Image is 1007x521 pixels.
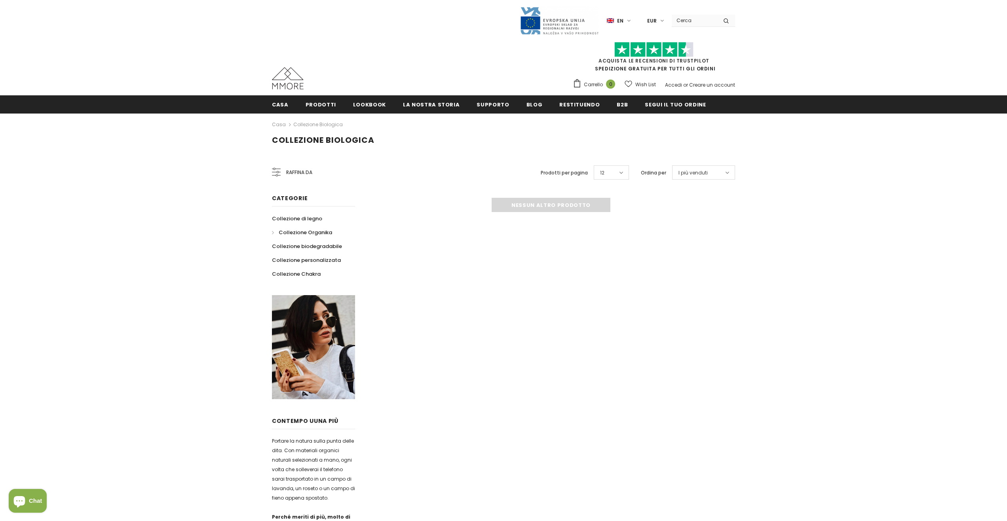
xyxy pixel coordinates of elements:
a: Acquista le recensioni di TrustPilot [598,57,709,64]
a: Collezione di legno [272,212,322,225]
span: Prodotti [306,101,336,108]
a: Casa [272,95,289,113]
p: Portare la natura sulla punta delle dita. Con materiali organici naturali selezionati a mano, ogn... [272,436,355,503]
a: supporto [477,95,509,113]
a: Lookbook [353,95,386,113]
a: La nostra storia [403,95,460,113]
a: Carrello 0 [573,79,619,91]
a: Accedi [665,81,682,88]
a: B2B [617,95,628,113]
a: Javni Razpis [520,17,599,24]
span: Wish List [635,81,656,89]
a: Collezione Chakra [272,267,321,281]
label: Ordina per [641,169,666,177]
a: Collezione personalizzata [272,253,341,267]
a: Segui il tuo ordine [645,95,706,113]
img: Casi MMORE [272,67,304,89]
span: EUR [647,17,657,25]
span: Raffina da [286,168,312,177]
span: or [683,81,688,88]
label: Prodotti per pagina [541,169,588,177]
a: Restituendo [559,95,600,113]
span: Restituendo [559,101,600,108]
span: Categorie [272,194,308,202]
span: supporto [477,101,509,108]
span: SPEDIZIONE GRATUITA PER TUTTI GLI ORDINI [573,45,735,72]
a: Blog [526,95,543,113]
span: Collezione di legno [272,215,322,222]
span: Collezione Chakra [272,270,321,278]
inbox-online-store-chat: Shopify online store chat [6,489,49,515]
a: Collezione Organika [272,225,332,239]
span: I più venduti [678,169,708,177]
span: Collezione personalizzata [272,256,341,264]
span: Carrello [584,81,603,89]
span: Segui il tuo ordine [645,101,706,108]
a: Creare un account [689,81,735,88]
input: Search Site [672,15,717,26]
span: en [617,17,623,25]
img: i-lang-1.png [607,17,614,24]
a: Casa [272,120,286,129]
span: Collezione biodegradabile [272,243,342,250]
span: Blog [526,101,543,108]
span: Lookbook [353,101,386,108]
span: La nostra storia [403,101,460,108]
span: contempo uUna più [272,417,338,425]
img: Fidati di Pilot Stars [614,42,693,57]
span: 12 [600,169,604,177]
span: Collezione Organika [279,229,332,236]
img: Javni Razpis [520,6,599,35]
a: Collezione biologica [293,121,343,128]
a: Prodotti [306,95,336,113]
a: Wish List [625,78,656,91]
a: Collezione biodegradabile [272,239,342,253]
span: Casa [272,101,289,108]
span: B2B [617,101,628,108]
span: 0 [606,80,615,89]
span: Collezione biologica [272,135,374,146]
